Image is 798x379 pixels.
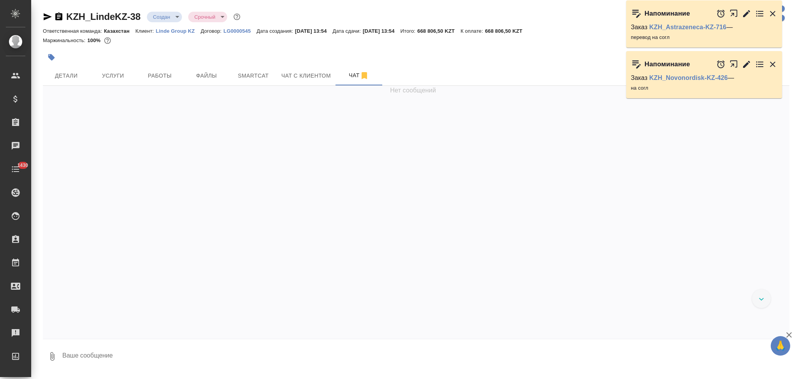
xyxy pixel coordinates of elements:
a: LG0000545 [224,27,257,34]
p: 668 806,50 KZT [417,28,461,34]
button: Доп статусы указывают на важность/срочность заказа [232,12,242,22]
button: Создан [151,14,173,20]
a: 1430 [2,159,29,179]
p: Дата сдачи: [333,28,363,34]
p: Клиент: [135,28,155,34]
button: 🙏 [771,336,790,356]
div: Создан [188,12,227,22]
p: Заказ — [631,74,777,82]
span: Детали [48,71,85,81]
button: Закрыть [768,60,777,69]
span: Чат [340,71,378,80]
p: 668 806,50 KZT [485,28,528,34]
svg: Отписаться [360,71,369,80]
button: Открыть в новой вкладке [729,56,738,73]
a: KZH_Novonordisk-KZ-426 [649,74,728,81]
button: Скопировать ссылку [54,12,64,21]
span: Чат с клиентом [281,71,331,81]
p: Итого: [401,28,417,34]
p: Казахстан [104,28,136,34]
a: Linde Group KZ [156,27,201,34]
p: 100% [87,37,102,43]
p: Linde Group KZ [156,28,201,34]
p: LG0000545 [224,28,257,34]
span: Нет сообщений [390,86,436,95]
button: Перейти в todo [755,60,764,69]
span: Файлы [188,71,225,81]
p: Напоминание [644,60,690,68]
button: Скопировать ссылку для ЯМессенджера [43,12,52,21]
button: Открыть в новой вкладке [729,5,738,22]
button: Редактировать [742,9,751,18]
p: Ответственная команда: [43,28,104,34]
button: Закрыть [768,9,777,18]
a: KZH_Astrazeneca-KZ-716 [649,24,726,30]
span: Услуги [94,71,132,81]
p: перевод на согл [631,34,777,41]
button: 0.00 KZT; [102,35,113,46]
p: Напоминание [644,10,690,18]
button: Редактировать [742,60,751,69]
p: [DATE] 13:54 [363,28,401,34]
p: [DATE] 13:54 [295,28,333,34]
p: на согл [631,84,777,92]
p: Дата создания: [257,28,295,34]
button: Срочный [192,14,218,20]
a: KZH_LindeKZ-38 [66,11,141,22]
button: Добавить тэг [43,49,60,66]
span: 🙏 [774,338,787,354]
div: Создан [147,12,182,22]
button: Отложить [716,60,726,69]
span: 1430 [13,161,33,169]
p: Маржинальность: [43,37,87,43]
button: Отложить [716,9,726,18]
span: Работы [141,71,178,81]
span: Smartcat [235,71,272,81]
button: Перейти в todo [755,9,764,18]
p: Договор: [201,28,224,34]
p: К оплате: [461,28,485,34]
p: Заказ — [631,23,777,31]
